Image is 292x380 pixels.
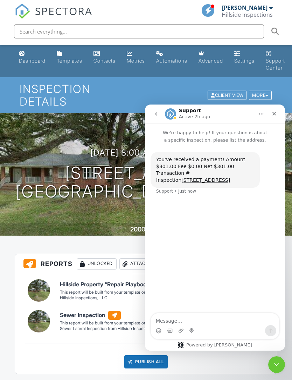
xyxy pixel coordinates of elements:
[35,3,92,18] span: SPECTORA
[222,11,273,18] div: Hillside Inspections
[268,356,285,373] iframe: Intercom live chat
[60,326,175,332] div: Sewer Lateral Inspection from Hillside Inspections
[263,48,288,74] a: Support Center
[127,58,145,64] div: Metrics
[16,164,276,201] h1: [STREET_ADDRESS] [GEOGRAPHIC_DATA], LA 70808
[20,83,272,107] h1: Inspection Details
[16,48,48,67] a: Dashboard
[54,48,85,67] a: Templates
[231,48,257,67] a: Settings
[93,58,116,64] div: Contacts
[249,91,272,100] div: More
[119,258,153,270] div: Attach
[15,3,30,19] img: The Best Home Inspection Software - Spectora
[15,9,92,24] a: SPECTORA
[145,105,285,351] iframe: Intercom live chat
[60,311,175,320] h6: Sewer Inspection
[124,355,168,368] div: Publish All
[153,48,190,67] a: Automations (Basic)
[60,280,175,289] h6: Hillside Property “Repair Playbook”
[208,91,246,100] div: Client View
[130,225,145,233] div: 2000
[199,58,223,64] div: Advanced
[207,92,248,98] a: Client View
[57,58,82,64] div: Templates
[196,48,226,67] a: Advanced
[60,295,175,301] div: Hillside Inspections, LLC
[15,254,277,274] h3: Reports
[222,4,267,11] div: [PERSON_NAME]
[60,289,175,295] div: This report will be built from your template on [DATE] 3:00am
[124,48,148,67] a: Metrics
[19,58,46,64] div: Dashboard
[90,148,202,157] h3: [DATE] 8:00 am - 11:00 am
[234,58,255,64] div: Settings
[266,58,285,71] div: Support Center
[156,58,187,64] div: Automations
[60,320,175,326] div: This report will be built from your template on [DATE] 3:00am
[77,258,117,270] div: Unlocked
[91,48,118,67] a: Contacts
[14,24,264,38] input: Search everything...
